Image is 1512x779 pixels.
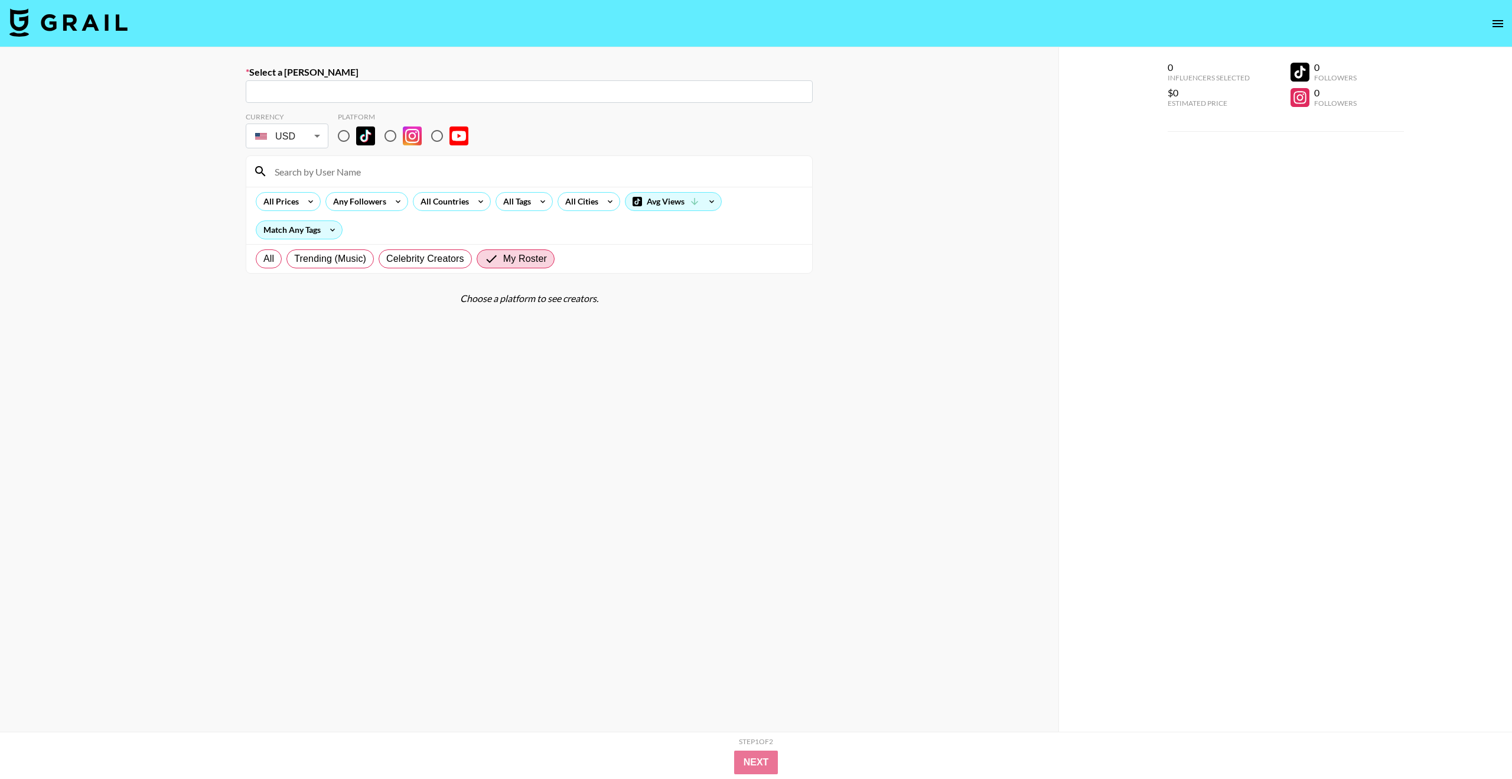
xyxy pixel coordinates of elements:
[246,112,328,121] div: Currency
[449,126,468,145] img: YouTube
[263,252,274,266] span: All
[1168,99,1250,108] div: Estimated Price
[1314,99,1357,108] div: Followers
[403,126,422,145] img: Instagram
[256,221,342,239] div: Match Any Tags
[268,162,805,181] input: Search by User Name
[246,66,813,78] label: Select a [PERSON_NAME]
[739,737,773,746] div: Step 1 of 2
[1168,87,1250,99] div: $0
[326,193,389,210] div: Any Followers
[356,126,375,145] img: TikTok
[558,193,601,210] div: All Cities
[734,751,778,774] button: Next
[294,252,366,266] span: Trending (Music)
[625,193,721,210] div: Avg Views
[1314,87,1357,99] div: 0
[246,293,813,304] div: Choose a platform to see creators.
[1486,12,1510,35] button: open drawer
[9,8,128,37] img: Grail Talent
[1168,61,1250,73] div: 0
[338,112,478,121] div: Platform
[248,126,326,147] div: USD
[1314,73,1357,82] div: Followers
[413,193,471,210] div: All Countries
[386,252,464,266] span: Celebrity Creators
[503,252,547,266] span: My Roster
[256,193,301,210] div: All Prices
[496,193,533,210] div: All Tags
[1314,61,1357,73] div: 0
[1168,73,1250,82] div: Influencers Selected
